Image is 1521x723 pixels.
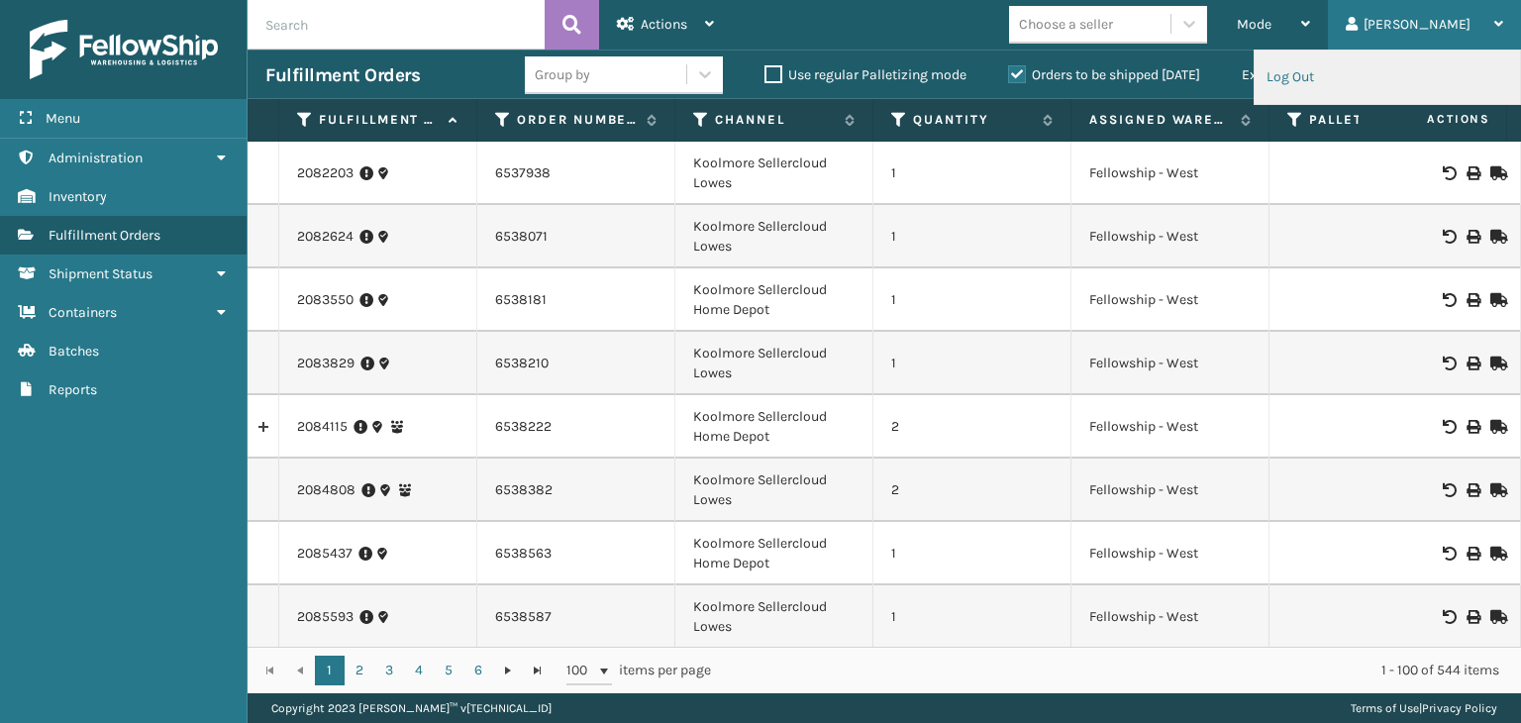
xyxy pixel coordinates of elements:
[477,395,675,459] td: 6538222
[873,205,1071,268] td: 1
[1008,66,1200,83] label: Orders to be shipped [DATE]
[315,656,345,685] a: 1
[500,663,516,678] span: Go to the next page
[873,332,1071,395] td: 1
[873,268,1071,332] td: 1
[1071,522,1269,585] td: Fellowship - West
[1071,332,1269,395] td: Fellowship - West
[374,656,404,685] a: 3
[873,585,1071,649] td: 1
[1490,230,1502,244] i: Mark as Shipped
[1351,701,1419,715] a: Terms of Use
[1255,51,1520,104] li: Log Out
[566,661,596,680] span: 100
[477,522,675,585] td: 6538563
[1443,166,1455,180] i: Void BOL
[1309,111,1429,129] label: Pallet Name
[477,142,675,205] td: 6537938
[1490,420,1502,434] i: Mark as Shipped
[49,381,97,398] span: Reports
[1467,166,1478,180] i: Print BOL
[1443,230,1455,244] i: Void BOL
[297,417,348,437] a: 2084115
[675,268,873,332] td: Koolmore Sellercloud Home Depot
[345,656,374,685] a: 2
[297,354,355,373] a: 2083829
[297,544,353,564] a: 2085437
[873,459,1071,522] td: 2
[477,268,675,332] td: 6538181
[1443,357,1455,370] i: Void BOL
[1242,66,1322,83] span: Export to .xls
[641,16,687,33] span: Actions
[1443,547,1455,561] i: Void BOL
[49,304,117,321] span: Containers
[493,656,523,685] a: Go to the next page
[1467,230,1478,244] i: Print BOL
[271,693,552,723] p: Copyright 2023 [PERSON_NAME]™ v [TECHNICAL_ID]
[715,111,835,129] label: Channel
[1467,547,1478,561] i: Print BOL
[1071,142,1269,205] td: Fellowship - West
[675,585,873,649] td: Koolmore Sellercloud Lowes
[873,395,1071,459] td: 2
[1490,166,1502,180] i: Mark as Shipped
[297,163,354,183] a: 2082203
[319,111,439,129] label: Fulfillment Order Id
[297,607,354,627] a: 2085593
[1490,610,1502,624] i: Mark as Shipped
[675,522,873,585] td: Koolmore Sellercloud Home Depot
[1365,103,1502,136] span: Actions
[265,63,420,87] h3: Fulfillment Orders
[1071,268,1269,332] td: Fellowship - West
[1071,459,1269,522] td: Fellowship - West
[1019,14,1113,35] div: Choose a seller
[1443,293,1455,307] i: Void BOL
[1467,610,1478,624] i: Print BOL
[1071,585,1269,649] td: Fellowship - West
[1490,483,1502,497] i: Mark as Shipped
[49,150,143,166] span: Administration
[1467,420,1478,434] i: Print BOL
[517,111,637,129] label: Order Number
[913,111,1033,129] label: Quantity
[1443,483,1455,497] i: Void BOL
[49,265,152,282] span: Shipment Status
[46,110,80,127] span: Menu
[675,142,873,205] td: Koolmore Sellercloud Lowes
[49,188,107,205] span: Inventory
[477,205,675,268] td: 6538071
[30,20,218,79] img: logo
[404,656,434,685] a: 4
[1071,205,1269,268] td: Fellowship - West
[477,459,675,522] td: 6538382
[675,332,873,395] td: Koolmore Sellercloud Lowes
[566,656,711,685] span: items per page
[1443,610,1455,624] i: Void BOL
[434,656,463,685] a: 5
[1467,483,1478,497] i: Print BOL
[1351,693,1497,723] div: |
[1490,547,1502,561] i: Mark as Shipped
[1422,701,1497,715] a: Privacy Policy
[297,227,354,247] a: 2082624
[1467,357,1478,370] i: Print BOL
[463,656,493,685] a: 6
[739,661,1499,680] div: 1 - 100 of 544 items
[1443,420,1455,434] i: Void BOL
[1467,293,1478,307] i: Print BOL
[1490,293,1502,307] i: Mark as Shipped
[477,332,675,395] td: 6538210
[873,142,1071,205] td: 1
[675,395,873,459] td: Koolmore Sellercloud Home Depot
[530,663,546,678] span: Go to the last page
[49,343,99,360] span: Batches
[1490,357,1502,370] i: Mark as Shipped
[477,585,675,649] td: 6538587
[523,656,553,685] a: Go to the last page
[1071,395,1269,459] td: Fellowship - West
[1237,16,1271,33] span: Mode
[535,64,590,85] div: Group by
[49,227,160,244] span: Fulfillment Orders
[873,522,1071,585] td: 1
